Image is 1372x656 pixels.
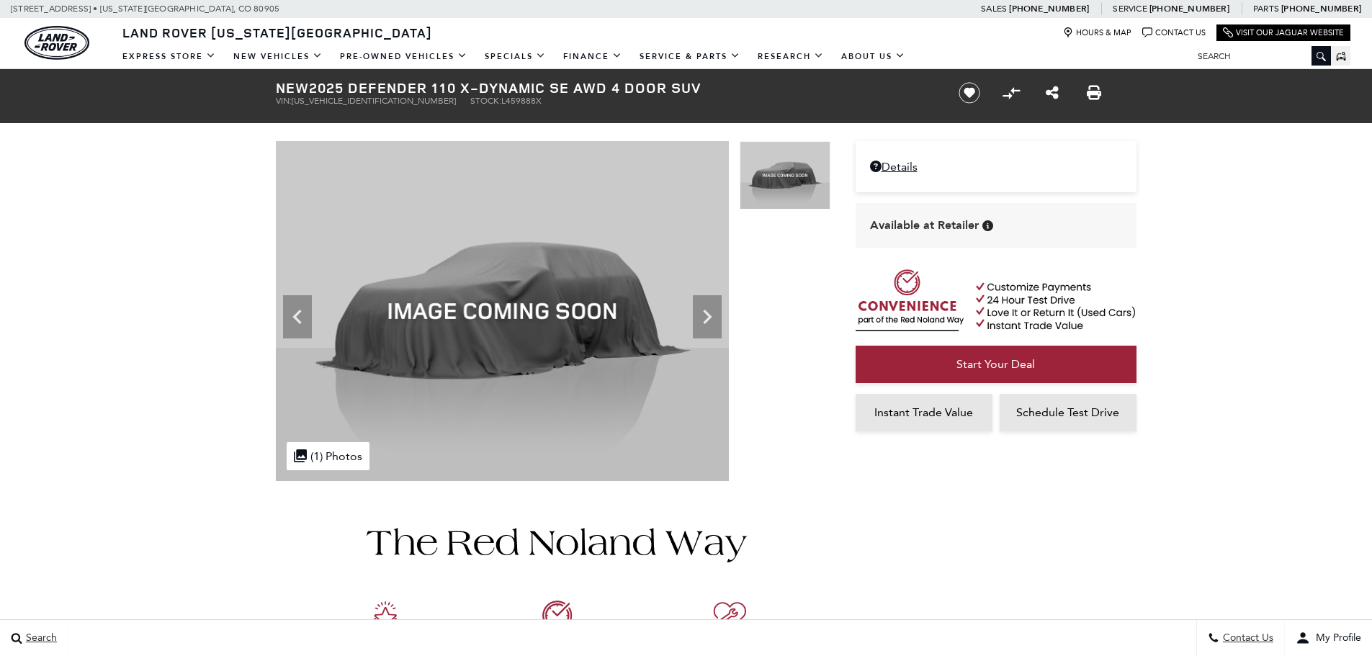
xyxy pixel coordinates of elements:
[870,160,1122,174] a: Details
[1142,27,1206,38] a: Contact Us
[981,4,1007,14] span: Sales
[870,217,979,233] span: Available at Retailer
[276,96,292,106] span: VIN:
[1223,27,1344,38] a: Visit Our Jaguar Website
[1219,632,1273,644] span: Contact Us
[749,44,833,69] a: Research
[114,24,441,41] a: Land Rover [US_STATE][GEOGRAPHIC_DATA]
[856,394,992,431] a: Instant Trade Value
[331,44,476,69] a: Pre-Owned Vehicles
[956,357,1035,371] span: Start Your Deal
[1087,84,1101,102] a: Print this New 2025 Defender 110 X-Dynamic SE AWD 4 Door SUV
[24,26,89,60] img: Land Rover
[1016,405,1119,419] span: Schedule Test Drive
[833,44,914,69] a: About Us
[1046,84,1059,102] a: Share this New 2025 Defender 110 X-Dynamic SE AWD 4 Door SUV
[11,4,279,14] a: [STREET_ADDRESS] • [US_STATE][GEOGRAPHIC_DATA], CO 80905
[1285,620,1372,656] button: user-profile-menu
[631,44,749,69] a: Service & Parts
[24,26,89,60] a: land-rover
[1310,632,1361,644] span: My Profile
[225,44,331,69] a: New Vehicles
[856,346,1136,383] a: Start Your Deal
[22,632,57,644] span: Search
[122,24,432,41] span: Land Rover [US_STATE][GEOGRAPHIC_DATA]
[114,44,914,69] nav: Main Navigation
[470,96,501,106] span: Stock:
[276,78,309,97] strong: New
[1253,4,1279,14] span: Parts
[114,44,225,69] a: EXPRESS STORE
[1113,4,1147,14] span: Service
[1009,3,1089,14] a: [PHONE_NUMBER]
[1063,27,1131,38] a: Hours & Map
[276,141,729,481] img: New 2025 Fuji White Land Rover X-Dynamic SE image 1
[292,96,456,106] span: [US_VEHICLE_IDENTIFICATION_NUMBER]
[287,442,369,470] div: (1) Photos
[740,141,830,210] img: New 2025 Fuji White Land Rover X-Dynamic SE image 1
[982,220,993,231] div: Vehicle is in stock and ready for immediate delivery. Due to demand, availability is subject to c...
[1000,82,1022,104] button: Compare vehicle
[476,44,555,69] a: Specials
[874,405,973,419] span: Instant Trade Value
[1000,394,1136,431] a: Schedule Test Drive
[1281,3,1361,14] a: [PHONE_NUMBER]
[1187,48,1331,65] input: Search
[954,81,985,104] button: Save vehicle
[276,80,935,96] h1: 2025 Defender 110 X-Dynamic SE AWD 4 Door SUV
[501,96,542,106] span: L459888X
[1149,3,1229,14] a: [PHONE_NUMBER]
[555,44,631,69] a: Finance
